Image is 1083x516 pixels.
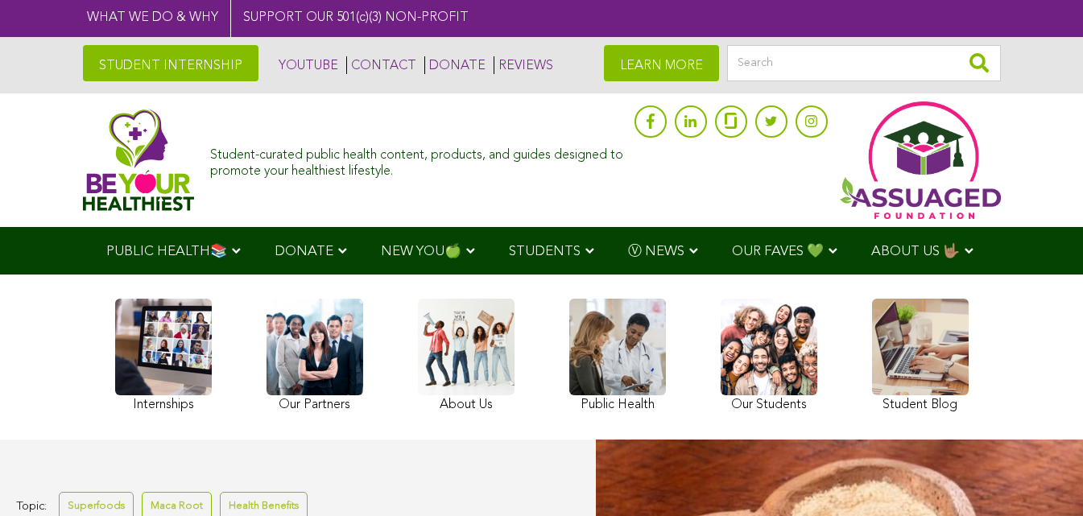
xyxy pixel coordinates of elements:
[346,56,416,74] a: CONTACT
[871,245,960,258] span: ABOUT US 🤟🏽
[83,45,258,81] a: STUDENT INTERNSHIP
[725,113,736,129] img: glassdoor
[494,56,553,74] a: REVIEWS
[106,245,227,258] span: PUBLIC HEALTH📚
[210,140,626,179] div: Student-curated public health content, products, and guides designed to promote your healthiest l...
[275,56,338,74] a: YOUTUBE
[840,101,1001,219] img: Assuaged App
[83,109,195,211] img: Assuaged
[1002,439,1083,516] iframe: Chat Widget
[732,245,824,258] span: OUR FAVES 💚
[727,45,1001,81] input: Search
[381,245,461,258] span: NEW YOU🍏
[604,45,719,81] a: LEARN MORE
[628,245,684,258] span: Ⓥ NEWS
[83,227,1001,275] div: Navigation Menu
[275,245,333,258] span: DONATE
[509,245,581,258] span: STUDENTS
[424,56,486,74] a: DONATE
